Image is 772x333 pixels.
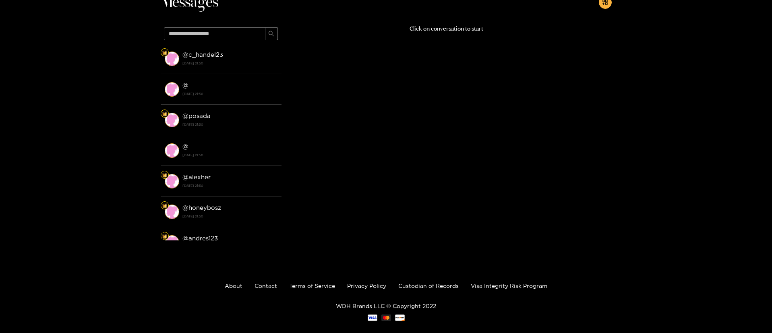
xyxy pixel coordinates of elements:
img: conversation [165,235,179,250]
strong: [DATE] 21:50 [182,213,277,220]
a: Terms of Service [289,283,335,289]
button: search [265,27,278,40]
a: About [225,283,242,289]
strong: @ andres123 [182,235,218,242]
strong: [DATE] 21:50 [182,182,277,189]
img: conversation [165,143,179,158]
img: Fan Level [162,173,167,178]
strong: [DATE] 21:50 [182,121,277,128]
strong: [DATE] 21:50 [182,90,277,97]
strong: @ [182,82,188,89]
strong: @ [182,143,188,150]
img: conversation [165,205,179,219]
p: Click on conversation to start [281,24,612,33]
strong: @ alexher [182,174,211,180]
img: Fan Level [162,50,167,55]
a: Contact [255,283,277,289]
img: conversation [165,113,179,127]
strong: @ honeybosz [182,204,221,211]
img: Fan Level [162,112,167,116]
strong: @ c_handel23 [182,51,223,58]
a: Visa Integrity Risk Program [471,283,547,289]
strong: @ posada [182,112,211,119]
a: Privacy Policy [347,283,386,289]
strong: [DATE] 21:50 [182,151,277,159]
img: conversation [165,174,179,188]
img: Fan Level [162,203,167,208]
span: search [268,31,274,37]
img: Fan Level [162,234,167,239]
img: conversation [165,82,179,97]
a: Custodian of Records [398,283,459,289]
strong: [DATE] 21:50 [182,60,277,67]
img: conversation [165,52,179,66]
